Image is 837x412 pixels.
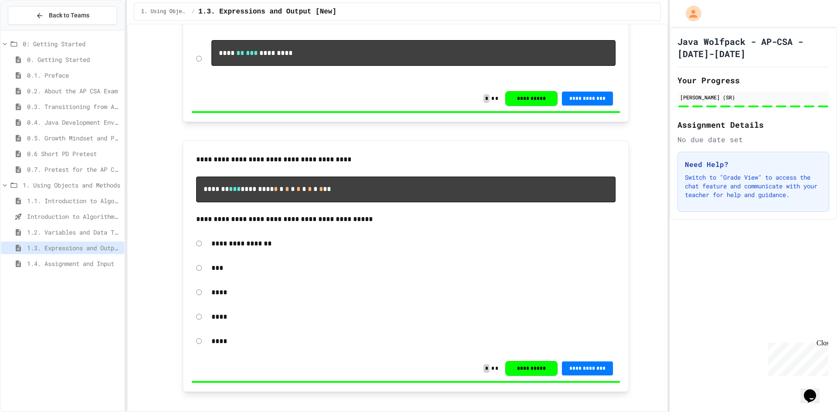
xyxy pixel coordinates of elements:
button: Back to Teams [8,6,117,25]
span: / [192,8,195,15]
div: No due date set [677,134,829,145]
span: 0.7. Pretest for the AP CSA Exam [27,165,121,174]
span: 1.1. Introduction to Algorithms, Programming, and Compilers [27,196,121,205]
span: 1.3. Expressions and Output [New] [198,7,337,17]
span: 0.5. Growth Mindset and Pair Programming [27,133,121,143]
span: 0.1. Preface [27,71,121,80]
div: [PERSON_NAME] (SR) [680,93,827,101]
div: My Account [677,3,704,24]
h3: Need Help? [685,159,822,170]
span: 0.4. Java Development Environments [27,118,121,127]
span: 0: Getting Started [23,39,121,48]
iframe: chat widget [800,377,828,403]
span: 1. Using Objects and Methods [141,8,188,15]
span: 1.4. Assignment and Input [27,259,121,268]
iframe: chat widget [765,339,828,376]
div: Chat with us now!Close [3,3,60,55]
span: 1.3. Expressions and Output [New] [27,243,121,252]
span: 0.2. About the AP CSA Exam [27,86,121,95]
span: 0.6 Short PD Pretest [27,149,121,158]
span: 1. Using Objects and Methods [23,180,121,190]
span: 0.3. Transitioning from AP CSP to AP CSA [27,102,121,111]
p: Switch to "Grade View" to access the chat feature and communicate with your teacher for help and ... [685,173,822,199]
span: 0. Getting Started [27,55,121,64]
h1: Java Wolfpack - AP-CSA - [DATE]-[DATE] [677,35,829,60]
h2: Your Progress [677,74,829,86]
h2: Assignment Details [677,119,829,131]
span: Introduction to Algorithms, Programming, and Compilers [27,212,121,221]
span: Back to Teams [49,11,89,20]
span: 1.2. Variables and Data Types [27,228,121,237]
